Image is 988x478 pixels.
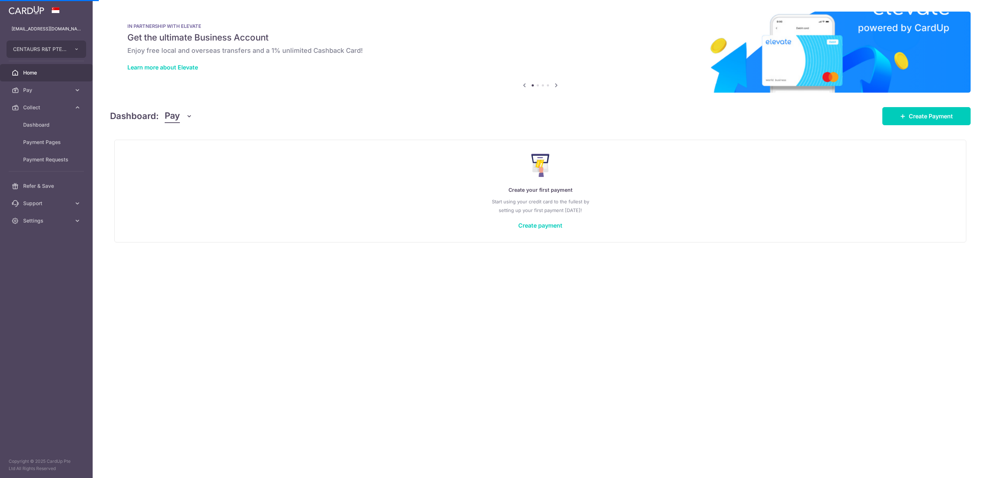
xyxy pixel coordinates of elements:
button: Pay [165,109,193,123]
img: Renovation banner [110,12,971,93]
p: [EMAIL_ADDRESS][DOMAIN_NAME] [12,25,81,33]
span: Pay [165,109,180,123]
h4: Dashboard: [110,110,159,123]
span: Support [23,200,71,207]
a: Learn more about Elevate [127,64,198,71]
span: Settings [23,217,71,224]
p: Create your first payment [129,186,951,194]
h6: Enjoy free local and overseas transfers and a 1% unlimited Cashback Card! [127,46,953,55]
button: CENTAURS R&T PTE. LTD. [7,41,86,58]
a: Create payment [518,222,562,229]
img: Make Payment [531,154,550,177]
span: Collect [23,104,71,111]
iframe: Opens a widget where you can find more information [942,456,981,474]
span: Payment Requests [23,156,71,163]
span: Refer & Save [23,182,71,190]
span: Dashboard [23,121,71,128]
h5: Get the ultimate Business Account [127,32,953,43]
span: CENTAURS R&T PTE. LTD. [13,46,67,53]
span: Payment Pages [23,139,71,146]
span: Home [23,69,71,76]
a: Create Payment [882,107,971,125]
p: Start using your credit card to the fullest by setting up your first payment [DATE]! [129,197,951,215]
span: Create Payment [909,112,953,120]
span: Pay [23,86,71,94]
p: IN PARTNERSHIP WITH ELEVATE [127,23,953,29]
img: CardUp [9,6,44,14]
